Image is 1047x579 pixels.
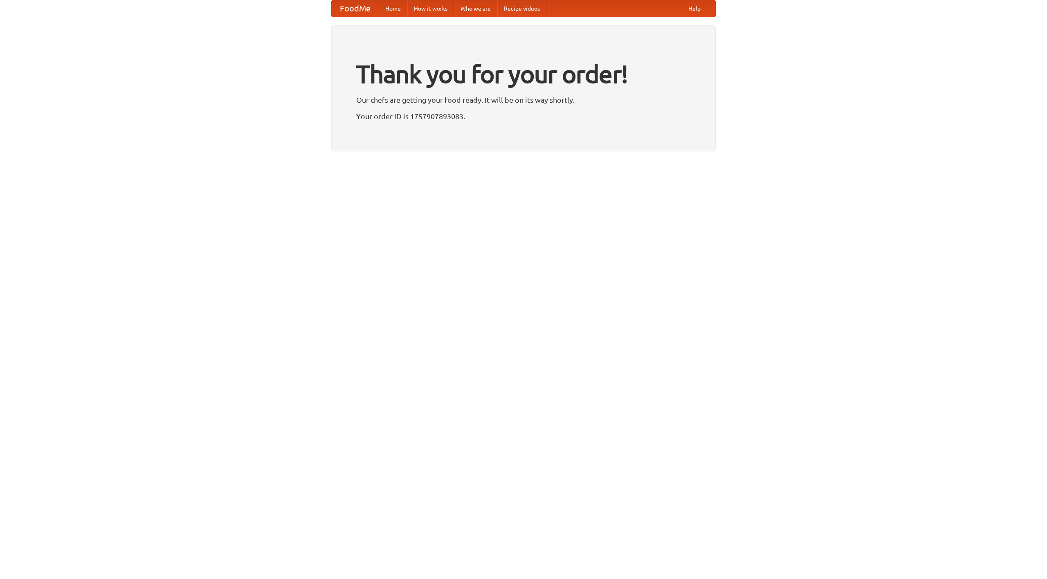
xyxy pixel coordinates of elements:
a: FoodMe [332,0,379,17]
p: Your order ID is 1757907893083. [356,110,691,122]
a: Help [682,0,707,17]
a: Home [379,0,407,17]
a: Who we are [454,0,497,17]
a: How it works [407,0,454,17]
p: Our chefs are getting your food ready. It will be on its way shortly. [356,94,691,106]
a: Recipe videos [497,0,546,17]
h1: Thank you for your order! [356,54,691,94]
